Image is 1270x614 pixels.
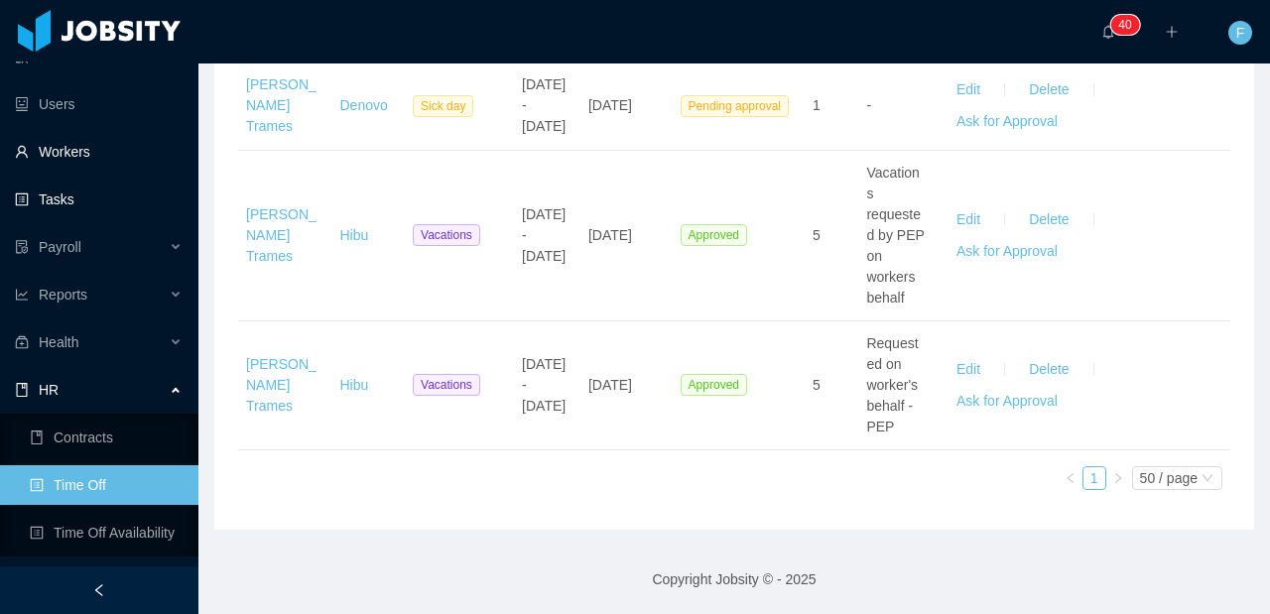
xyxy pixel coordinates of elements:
div: 50 / page [1140,467,1198,489]
span: [DATE] [588,97,632,113]
span: [DATE] - [DATE] [522,356,566,414]
span: [DATE] - [DATE] [522,206,566,264]
a: [PERSON_NAME] Trames [246,76,317,134]
a: icon: profileTime Off Availability [30,513,183,553]
span: 1 [813,97,821,113]
span: Approved [681,374,747,396]
i: icon: line-chart [15,288,29,302]
a: icon: bookContracts [30,418,183,457]
i: icon: medicine-box [15,335,29,349]
a: icon: profileTasks [15,180,183,219]
a: Hibu [339,377,368,393]
span: Allocation [39,49,99,64]
a: Hibu [339,227,368,243]
button: Delete [1013,74,1084,106]
a: 1 [1083,467,1105,489]
i: icon: down [1202,472,1213,486]
span: [DATE] [588,227,632,243]
i: icon: file-protect [15,240,29,254]
span: Reports [39,287,87,303]
span: Vacations [413,374,480,396]
span: Health [39,334,78,350]
p: 4 [1118,15,1125,35]
a: icon: profileTime Off [30,465,183,505]
li: Previous Page [1059,466,1082,490]
a: Denovo [339,97,387,113]
li: 1 [1082,466,1106,490]
i: icon: right [1112,472,1124,484]
footer: Copyright Jobsity © - 2025 [198,546,1270,614]
i: icon: bell [1101,25,1115,39]
a: icon: userWorkers [15,132,183,172]
span: Vacations [413,224,480,246]
span: Pending approval [681,95,789,117]
i: icon: plus [1165,25,1179,39]
span: 5 [813,227,821,243]
button: Ask for Approval [941,385,1074,417]
i: icon: left [1065,472,1077,484]
span: - [866,97,871,113]
span: Sick day [413,95,473,117]
span: Requested on worker's behalf - PEP [866,335,918,434]
span: HR [39,382,59,398]
span: Payroll [39,239,81,255]
button: Ask for Approval [941,106,1074,138]
sup: 40 [1110,15,1139,35]
span: 5 [813,377,821,393]
button: Edit [941,74,996,106]
li: Next Page [1106,466,1130,490]
a: icon: robotUsers [15,84,183,124]
a: [PERSON_NAME] Trames [246,356,317,414]
button: Edit [941,203,996,235]
span: [DATE] - [DATE] [522,76,566,134]
span: Vacations requested by PEP on workers behalf [866,165,924,306]
a: [PERSON_NAME] Trames [246,206,317,264]
span: F [1236,21,1245,45]
span: [DATE] [588,377,632,393]
p: 0 [1125,15,1132,35]
button: Delete [1013,203,1084,235]
button: Edit [941,353,996,385]
span: Approved [681,224,747,246]
button: Delete [1013,353,1084,385]
button: Ask for Approval [941,235,1074,267]
i: icon: book [15,383,29,397]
